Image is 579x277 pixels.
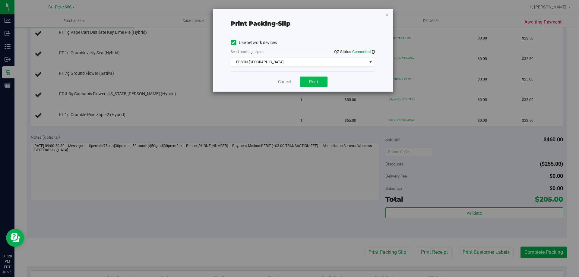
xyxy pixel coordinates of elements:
label: Use network devices [231,39,277,46]
label: Send packing-slip to: [231,49,264,55]
button: Print [300,77,327,87]
span: Print packing-slip [231,20,290,27]
span: select [367,58,374,66]
span: Connected [352,49,371,54]
span: QZ Status: [334,49,375,54]
span: EPSON-[GEOGRAPHIC_DATA] [231,58,367,66]
a: Cancel [278,79,291,85]
span: Print [309,79,318,84]
iframe: Resource center [6,229,24,247]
